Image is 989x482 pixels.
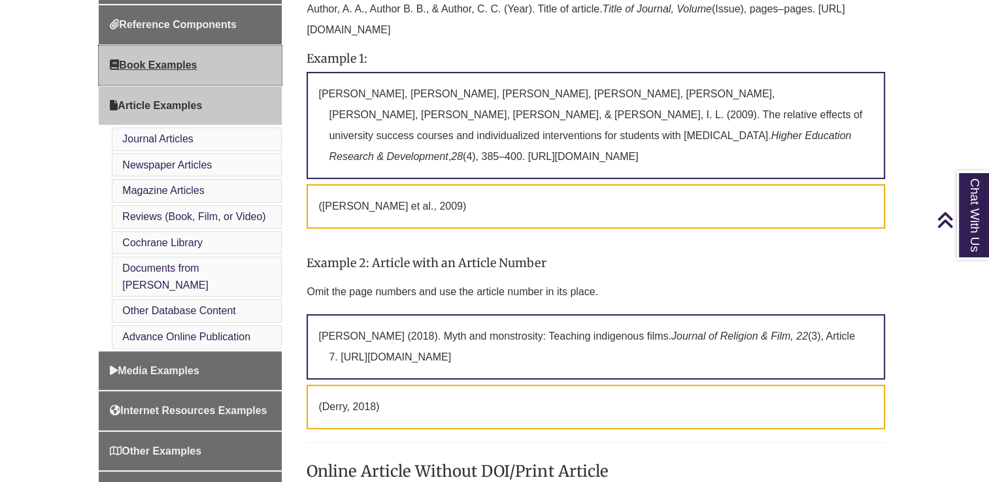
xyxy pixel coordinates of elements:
a: Documents from [PERSON_NAME] [122,263,209,291]
em: Higher Education Research & Development [329,130,851,162]
span: Article Examples [110,100,202,111]
a: Back to Top [937,211,986,229]
em: Title of Journal, Volume [602,3,711,14]
h4: Example 1: [307,52,884,65]
em: Journal of Religion & Film, 22 [671,330,808,342]
span: Internet Resources Examples [110,405,267,416]
em: 28 [451,151,463,162]
p: ([PERSON_NAME] et al., 2009) [307,184,884,229]
p: (Derry, 2018) [307,385,884,429]
span: Media Examples [110,365,199,376]
a: Other Examples [99,432,282,471]
a: Internet Resources Examples [99,391,282,430]
p: [PERSON_NAME] (2018). Myth and monstrosity: Teaching indigenous films. (3), Article 7. [URL][DOMA... [307,314,884,379]
p: Omit the page numbers and use the article number in its place. [307,276,884,308]
a: Article Examples [99,86,282,125]
a: Magazine Articles [122,185,204,196]
a: Book Examples [99,46,282,85]
a: Media Examples [99,351,282,391]
a: Other Database Content [122,305,235,316]
p: [PERSON_NAME], [PERSON_NAME], [PERSON_NAME], [PERSON_NAME], [PERSON_NAME], [PERSON_NAME], [PERSON... [307,72,884,179]
span: Book Examples [110,59,197,71]
a: Reference Components [99,5,282,44]
a: Reviews (Book, Film, or Video) [122,211,265,222]
span: Reference Components [110,19,237,30]
a: Advance Online Publication [122,331,250,342]
a: Newspaper Articles [122,159,212,170]
span: Other Examples [110,445,201,457]
a: Journal Articles [122,133,193,144]
a: Cochrane Library [122,237,203,248]
h4: Example 2: Article with an Article Number [307,257,884,270]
